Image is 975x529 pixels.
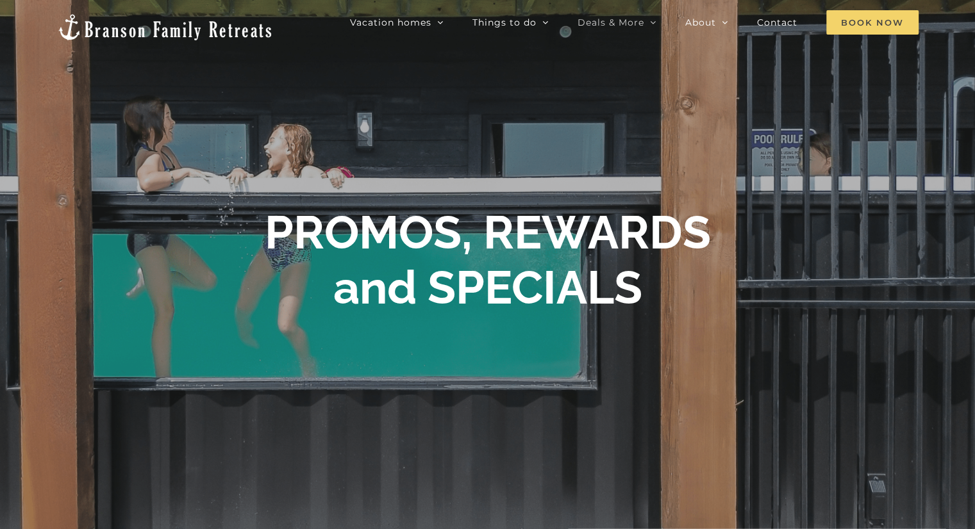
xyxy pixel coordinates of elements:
[350,18,431,27] span: Vacation homes
[578,10,656,35] a: Deals & More
[265,205,711,316] h1: PROMOS, REWARDS and SPECIALS
[578,18,644,27] span: Deals & More
[472,10,549,35] a: Things to do
[56,13,274,42] img: Branson Family Retreats Logo
[826,10,919,35] a: Book Now
[757,18,797,27] span: Contact
[472,18,537,27] span: Things to do
[350,10,919,35] nav: Main Menu
[757,10,797,35] a: Contact
[685,10,728,35] a: About
[685,18,716,27] span: About
[350,10,444,35] a: Vacation homes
